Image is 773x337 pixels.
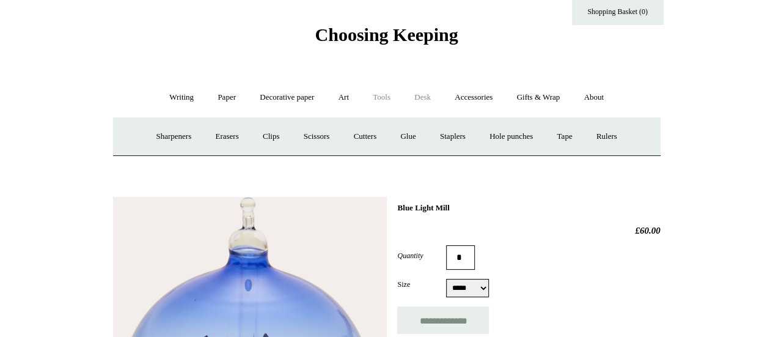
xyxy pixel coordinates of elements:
a: Tape [546,120,583,153]
a: Rulers [585,120,628,153]
a: Choosing Keeping [315,34,458,43]
a: Cutters [342,120,387,153]
a: Clips [252,120,290,153]
a: Hole punches [478,120,544,153]
a: Decorative paper [249,81,325,114]
a: Sharpeners [145,120,202,153]
a: Tools [362,81,401,114]
label: Size [397,279,446,290]
a: Erasers [204,120,249,153]
a: About [573,81,615,114]
a: Writing [158,81,205,114]
span: Choosing Keeping [315,24,458,45]
a: Accessories [444,81,504,114]
a: Glue [389,120,427,153]
a: Gifts & Wrap [505,81,571,114]
a: Desk [403,81,442,114]
h2: £60.00 [397,225,660,236]
h1: Blue Light Mill [397,203,660,213]
a: Scissors [293,120,341,153]
a: Art [328,81,360,114]
label: Quantity [397,250,446,261]
a: Staplers [429,120,477,153]
a: Paper [207,81,247,114]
